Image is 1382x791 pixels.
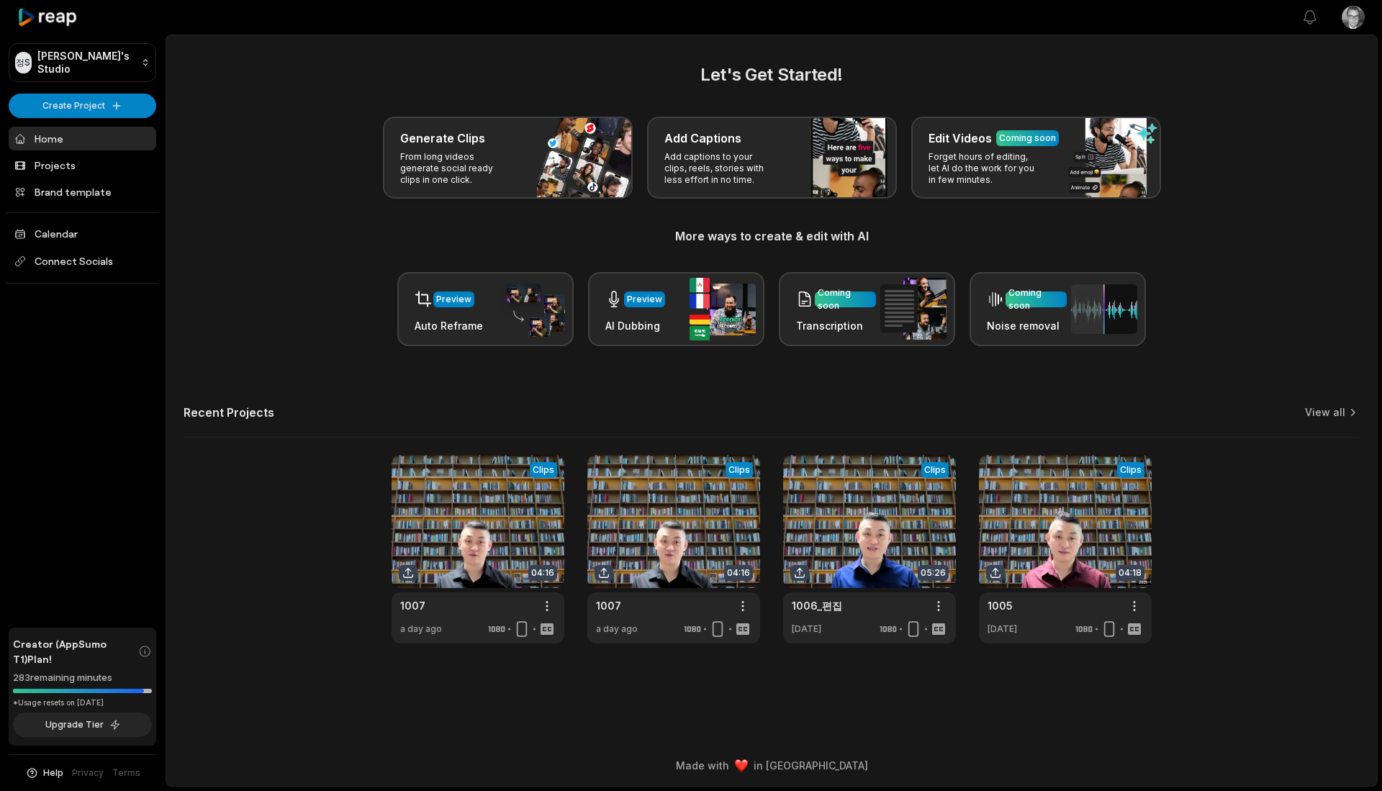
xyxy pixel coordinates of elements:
[184,62,1360,88] h2: Let's Get Started!
[735,759,748,772] img: heart emoji
[9,180,156,204] a: Brand template
[415,318,483,333] h3: Auto Reframe
[664,151,776,186] p: Add captions to your clips, reels, stories with less effort in no time.
[9,94,156,118] button: Create Project
[690,278,756,340] img: ai_dubbing.png
[13,713,152,737] button: Upgrade Tier
[929,130,992,147] h3: Edit Videos
[184,227,1360,245] h3: More ways to create & edit with AI
[9,127,156,150] a: Home
[929,151,1040,186] p: Forget hours of editing, let AI do the work for you in few minutes.
[25,767,63,779] button: Help
[15,52,32,73] div: 정S
[184,405,274,420] h2: Recent Projects
[499,281,565,338] img: auto_reframe.png
[627,293,662,306] div: Preview
[664,130,741,147] h3: Add Captions
[1071,284,1137,334] img: noise_removal.png
[179,758,1364,773] div: Made with in [GEOGRAPHIC_DATA]
[9,222,156,245] a: Calendar
[400,151,512,186] p: From long videos generate social ready clips in one click.
[605,318,665,333] h3: AI Dubbing
[9,153,156,177] a: Projects
[9,248,156,274] span: Connect Socials
[112,767,140,779] a: Terms
[400,130,485,147] h3: Generate Clips
[400,598,425,613] a: 1007
[818,286,873,312] div: Coming soon
[37,50,135,76] p: [PERSON_NAME]'s Studio
[1008,286,1064,312] div: Coming soon
[436,293,471,306] div: Preview
[13,671,152,685] div: 283 remaining minutes
[796,318,876,333] h3: Transcription
[72,767,104,779] a: Privacy
[13,636,138,666] span: Creator (AppSumo T1) Plan!
[43,767,63,779] span: Help
[792,598,842,613] a: 1006_편집
[987,318,1067,333] h3: Noise removal
[880,278,947,340] img: transcription.png
[988,598,1013,613] a: 1005
[1305,405,1345,420] a: View all
[999,132,1056,145] div: Coming soon
[13,697,152,708] div: *Usage resets on [DATE]
[596,598,621,613] a: 1007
